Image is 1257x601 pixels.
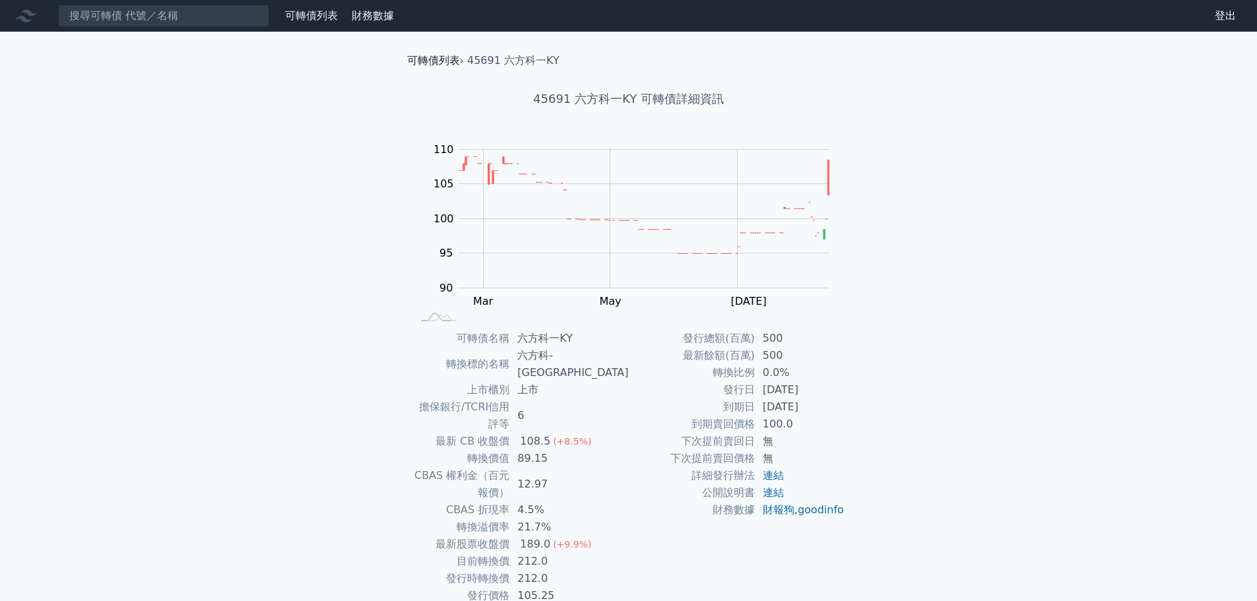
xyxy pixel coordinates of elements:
td: 0.0% [755,364,845,381]
li: 45691 六方科一KY [467,53,560,69]
td: 4.5% [509,501,628,519]
td: 可轉債名稱 [412,330,510,347]
div: 108.5 [517,433,553,450]
td: 發行日 [629,381,755,398]
a: 財務數據 [352,9,394,22]
a: 可轉債列表 [285,9,338,22]
td: 轉換溢價率 [412,519,510,536]
a: goodinfo [798,503,844,516]
td: 上市櫃別 [412,381,510,398]
td: 89.15 [509,450,628,467]
a: 可轉債列表 [407,54,460,67]
tspan: 95 [439,247,453,259]
g: Chart [427,143,849,307]
td: 擔保銀行/TCRI信用評等 [412,398,510,433]
td: 6 [509,398,628,433]
td: 詳細發行辦法 [629,467,755,484]
td: 無 [755,450,845,467]
a: 連結 [763,486,784,499]
td: 212.0 [509,553,628,570]
input: 搜尋可轉債 代號／名稱 [58,5,269,27]
td: 上市 [509,381,628,398]
tspan: May [599,295,621,307]
td: 500 [755,347,845,364]
td: 最新餘額(百萬) [629,347,755,364]
td: 發行總額(百萬) [629,330,755,347]
td: 500 [755,330,845,347]
td: 下次提前賣回日 [629,433,755,450]
td: 發行時轉換價 [412,570,510,587]
tspan: 90 [439,282,453,294]
td: 212.0 [509,570,628,587]
td: CBAS 折現率 [412,501,510,519]
td: 無 [755,433,845,450]
td: 下次提前賣回價格 [629,450,755,467]
tspan: 100 [434,212,454,225]
a: 連結 [763,469,784,482]
div: 189.0 [517,536,553,553]
span: (+9.9%) [553,539,591,550]
td: 到期賣回價格 [629,416,755,433]
li: › [407,53,464,69]
td: CBAS 權利金（百元報價） [412,467,510,501]
td: [DATE] [755,398,845,416]
tspan: 105 [434,177,454,190]
td: 100.0 [755,416,845,433]
td: 六方科-[GEOGRAPHIC_DATA] [509,347,628,381]
td: , [755,501,845,519]
td: 六方科一KY [509,330,628,347]
td: 轉換比例 [629,364,755,381]
td: 目前轉換價 [412,553,510,570]
td: 轉換標的名稱 [412,347,510,381]
a: 財報狗 [763,503,794,516]
td: 到期日 [629,398,755,416]
td: 財務數據 [629,501,755,519]
tspan: Mar [473,295,494,307]
td: 最新股票收盤價 [412,536,510,553]
span: (+8.5%) [553,436,591,447]
td: 轉換價值 [412,450,510,467]
td: 最新 CB 收盤價 [412,433,510,450]
td: [DATE] [755,381,845,398]
td: 21.7% [509,519,628,536]
td: 公開說明書 [629,484,755,501]
a: 登出 [1204,5,1246,26]
tspan: [DATE] [731,295,767,307]
td: 12.97 [509,467,628,501]
tspan: 110 [434,143,454,156]
h1: 45691 六方科一KY 可轉債詳細資訊 [397,90,861,108]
